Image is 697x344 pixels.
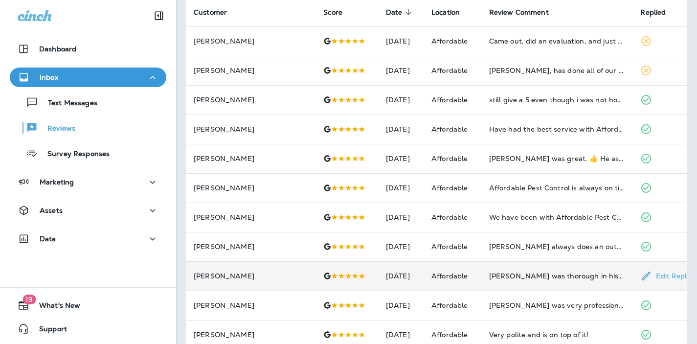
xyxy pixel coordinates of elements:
[323,8,342,17] span: Score
[386,8,403,17] span: Date
[431,37,468,46] span: Affordable
[40,73,58,81] p: Inbox
[194,243,308,251] p: [PERSON_NAME]
[29,301,80,313] span: What's New
[378,232,424,261] td: [DATE]
[489,271,625,281] div: Talen was thorough in his assessment of the problem and did an excellent job at getting rid of my...
[10,117,166,138] button: Reviews
[431,8,472,17] span: Location
[38,99,97,108] p: Text Messages
[431,154,468,163] span: Affordable
[378,144,424,173] td: [DATE]
[386,8,415,17] span: Date
[378,261,424,291] td: [DATE]
[431,213,468,222] span: Affordable
[431,8,460,17] span: Location
[489,66,625,75] div: Kyle, has done all of our appts and he's very attentive and efficient.
[431,301,468,310] span: Affordable
[40,178,74,186] p: Marketing
[378,291,424,320] td: [DATE]
[323,8,355,17] span: Score
[431,66,468,75] span: Affordable
[378,173,424,203] td: [DATE]
[489,242,625,252] div: Ray always does an outstanding job. He’s nice and professional could never say enough good about ...
[194,184,308,192] p: [PERSON_NAME]
[194,155,308,162] p: [PERSON_NAME]
[640,8,678,17] span: Replied
[489,36,625,46] div: Came out, did an evaluation, and just a couple of days later got a next day termite treatment sch...
[652,272,691,280] p: Edit Reply
[194,67,308,74] p: [PERSON_NAME]
[38,124,75,134] p: Reviews
[640,8,666,17] span: Replied
[39,45,76,53] p: Dashboard
[431,125,468,134] span: Affordable
[489,95,625,105] div: still give a 5 even though i was not home. i trust they did a good job.
[145,6,173,25] button: Collapse Sidebar
[194,272,308,280] p: [PERSON_NAME]
[10,143,166,163] button: Survey Responses
[431,95,468,104] span: Affordable
[378,85,424,115] td: [DATE]
[378,115,424,144] td: [DATE]
[10,39,166,59] button: Dashboard
[10,201,166,220] button: Assets
[489,212,625,222] div: We have been with Affordable Pest Control over 5 years and completely satisfied. They always addr...
[10,296,166,315] button: 19What's New
[10,172,166,192] button: Marketing
[10,229,166,249] button: Data
[489,154,625,163] div: Jay Polley was great. 👍 He asked 1st thing if we had any issues since he last came out , luckily ...
[38,150,110,159] p: Survey Responses
[194,37,308,45] p: [PERSON_NAME]
[378,203,424,232] td: [DATE]
[10,319,166,339] button: Support
[431,272,468,280] span: Affordable
[40,206,63,214] p: Assets
[431,330,468,339] span: Affordable
[489,8,562,17] span: Review Comment
[489,124,625,134] div: Have had the best service with Affordable Pest Services. Always professional and show up on time ...
[194,96,308,104] p: [PERSON_NAME]
[489,8,549,17] span: Review Comment
[489,300,625,310] div: Ray Castillo was very professional, on time and did great work. I would highly recommend Affordab...
[378,56,424,85] td: [DATE]
[489,183,625,193] div: Affordable Pest Control is always on time and there people are friendly and professional . They d...
[194,331,308,339] p: [PERSON_NAME]
[22,295,36,304] span: 19
[431,242,468,251] span: Affordable
[194,8,227,17] span: Customer
[431,183,468,192] span: Affordable
[194,301,308,309] p: [PERSON_NAME]
[29,325,67,337] span: Support
[378,26,424,56] td: [DATE]
[194,125,308,133] p: [PERSON_NAME]
[194,8,240,17] span: Customer
[40,235,56,243] p: Data
[489,330,625,340] div: Very polite and is on top of it!
[194,213,308,221] p: [PERSON_NAME]
[10,68,166,87] button: Inbox
[10,92,166,113] button: Text Messages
